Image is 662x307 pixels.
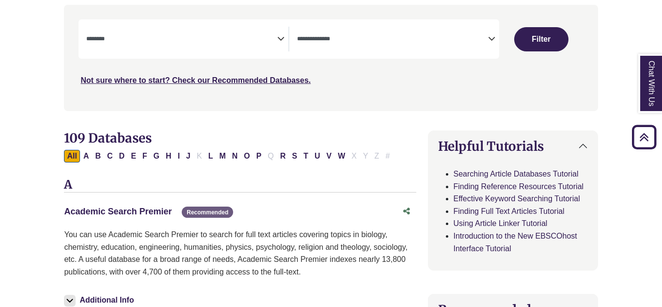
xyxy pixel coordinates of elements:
button: All [64,150,79,162]
button: Filter Results G [151,150,162,162]
button: Additional Info [64,293,137,307]
a: Back to Top [629,130,660,144]
button: Filter Results C [104,150,116,162]
button: Filter Results B [92,150,104,162]
button: Filter Results S [289,150,300,162]
button: Filter Results W [335,150,348,162]
div: Alpha-list to filter by first letter of database name [64,151,394,160]
button: Filter Results M [216,150,228,162]
button: Filter Results E [128,150,139,162]
button: Filter Results O [241,150,252,162]
textarea: Search [86,36,277,44]
span: 109 Databases [64,130,152,146]
button: Filter Results L [205,150,216,162]
a: Using Article Linker Tutorial [454,219,548,227]
button: Filter Results J [183,150,193,162]
a: Searching Article Databases Tutorial [454,170,579,178]
a: Academic Search Premier [64,207,172,216]
button: Filter Results V [323,150,334,162]
span: Recommended [182,207,233,218]
button: Filter Results R [277,150,289,162]
button: Share this database [397,202,416,221]
p: You can use Academic Search Premier to search for full text articles covering topics in biology, ... [64,228,416,278]
button: Filter Results F [140,150,150,162]
h3: A [64,178,416,193]
button: Helpful Tutorials [428,131,598,162]
a: Effective Keyword Searching Tutorial [454,194,580,203]
button: Filter Results P [253,150,265,162]
a: Finding Full Text Articles Tutorial [454,207,565,215]
a: Finding Reference Resources Tutorial [454,182,584,191]
button: Filter Results I [175,150,183,162]
button: Filter Results H [163,150,174,162]
a: Introduction to the New EBSCOhost Interface Tutorial [454,232,577,253]
nav: Search filters [64,5,598,111]
textarea: Search [297,36,488,44]
a: Not sure where to start? Check our Recommended Databases. [80,76,311,84]
button: Filter Results A [80,150,92,162]
button: Submit for Search Results [514,27,568,51]
button: Filter Results U [312,150,323,162]
button: Filter Results T [300,150,311,162]
button: Filter Results N [229,150,241,162]
button: Filter Results D [116,150,128,162]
